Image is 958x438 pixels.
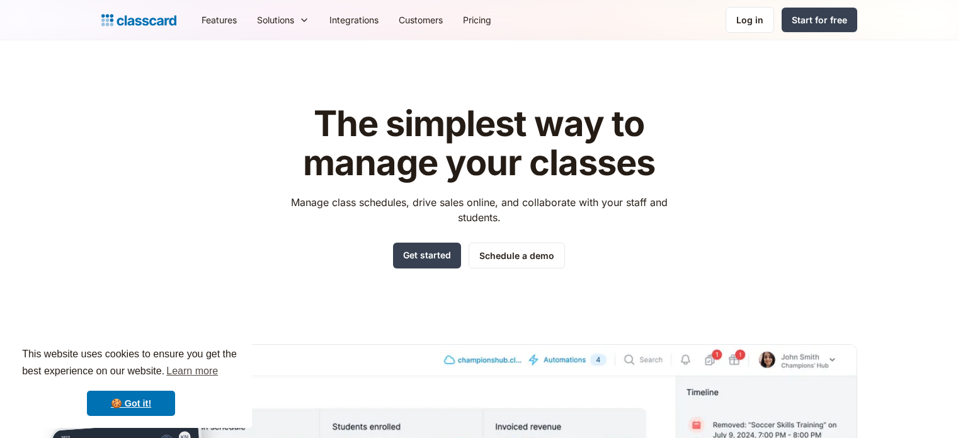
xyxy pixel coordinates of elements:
[10,335,252,428] div: cookieconsent
[279,195,679,225] p: Manage class schedules, drive sales online, and collaborate with your staff and students.
[247,6,319,34] div: Solutions
[101,11,176,29] a: home
[22,347,240,381] span: This website uses cookies to ensure you get the best experience on our website.
[87,391,175,416] a: dismiss cookie message
[792,13,847,26] div: Start for free
[393,243,461,268] a: Get started
[164,362,220,381] a: learn more about cookies
[726,7,774,33] a: Log in
[257,13,294,26] div: Solutions
[736,13,763,26] div: Log in
[279,105,679,182] h1: The simplest way to manage your classes
[782,8,857,32] a: Start for free
[389,6,453,34] a: Customers
[453,6,501,34] a: Pricing
[191,6,247,34] a: Features
[469,243,565,268] a: Schedule a demo
[319,6,389,34] a: Integrations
